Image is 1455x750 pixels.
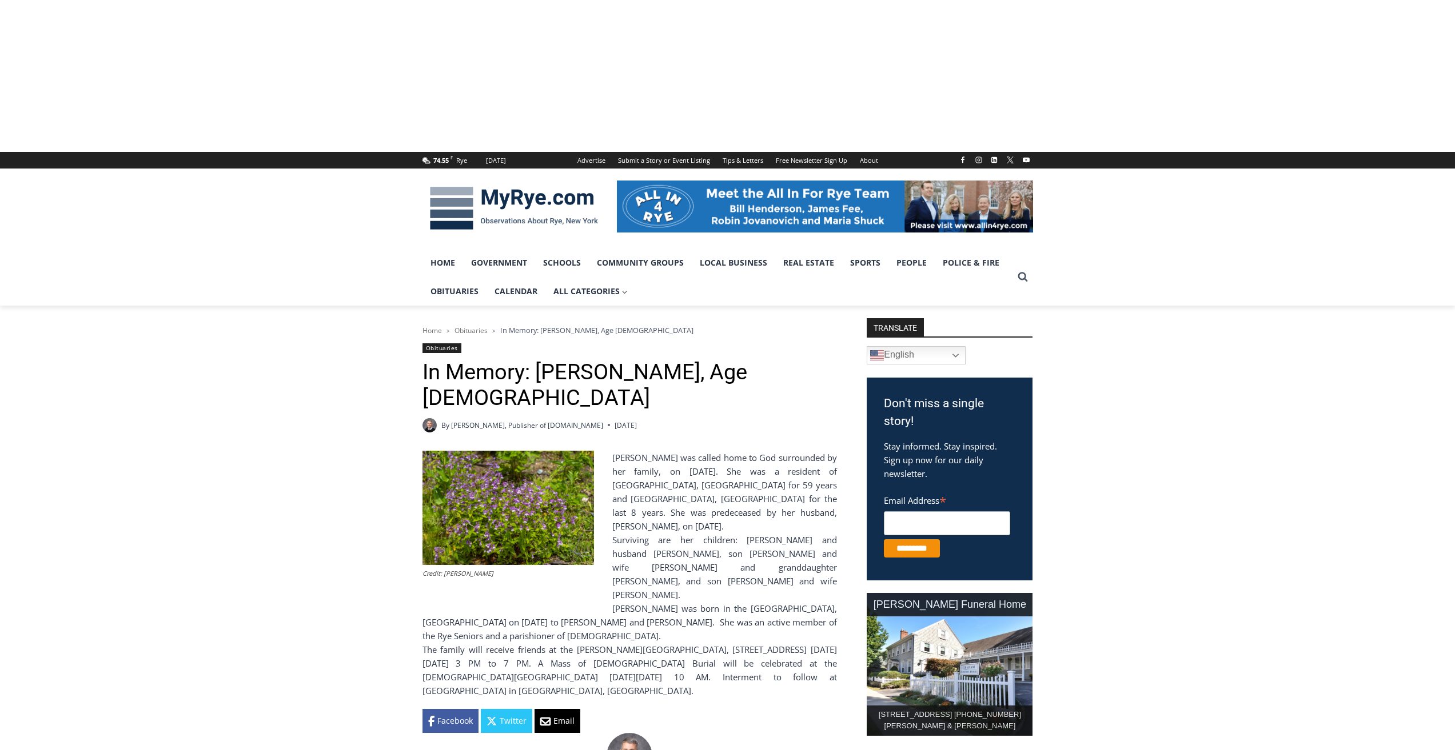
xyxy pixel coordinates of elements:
[571,152,612,169] a: Advertise
[422,451,594,565] img: (PHOTO: Kim Eierman of EcoBeneficial designed and oversaw the installation of native plant beds f...
[854,152,884,169] a: About
[422,418,437,432] a: Author image
[422,568,594,579] figcaption: Credit: [PERSON_NAME]
[612,152,716,169] a: Submit a Story or Event Listing
[884,489,1010,510] label: Email Address
[1019,153,1033,167] a: YouTube
[447,327,450,335] span: >
[617,181,1033,232] img: All in for Rye
[422,451,837,533] p: [PERSON_NAME] was called home to God surrounded by her family, on [DATE]. She was a resident of [...
[422,533,837,601] div: Surviving are her children: [PERSON_NAME] and husband [PERSON_NAME], son [PERSON_NAME] and wife [...
[972,153,986,167] a: Instagram
[455,326,488,335] a: Obituaries
[1003,153,1017,167] a: X
[451,154,453,161] span: F
[553,285,628,298] span: All Categories
[956,153,970,167] a: Facebook
[987,153,1001,167] a: Linkedin
[481,709,532,733] a: Twitter
[422,601,837,643] div: [PERSON_NAME] was born in the [GEOGRAPHIC_DATA], [GEOGRAPHIC_DATA] on [DATE] to [PERSON_NAME] and...
[935,248,1007,277] a: Police & Fire
[770,152,854,169] a: Free Newsletter Sign Up
[422,359,837,411] h1: In Memory: [PERSON_NAME], Age [DEMOGRAPHIC_DATA]
[441,420,449,431] span: By
[589,248,692,277] a: Community Groups
[884,439,1015,480] p: Stay informed. Stay inspired. Sign up now for our daily newsletter.
[545,277,636,306] a: All Categories
[870,348,884,362] img: en
[615,420,637,431] time: [DATE]
[486,155,506,166] div: [DATE]
[422,248,1012,306] nav: Primary Navigation
[867,346,966,364] a: English
[422,326,442,335] a: Home
[422,709,479,733] a: Facebook
[692,248,775,277] a: Local Business
[451,420,603,430] a: [PERSON_NAME], Publisher of [DOMAIN_NAME]
[867,593,1033,616] div: [PERSON_NAME] Funeral Home
[422,179,605,238] img: MyRye.com
[884,395,1015,431] h3: Don't miss a single story!
[456,155,467,166] div: Rye
[842,248,888,277] a: Sports
[775,248,842,277] a: Real Estate
[487,277,545,306] a: Calendar
[867,318,924,336] strong: TRANSLATE
[463,248,535,277] a: Government
[500,325,693,335] span: In Memory: [PERSON_NAME], Age [DEMOGRAPHIC_DATA]
[716,152,770,169] a: Tips & Letters
[1012,267,1033,287] button: View Search Form
[433,156,449,165] span: 74.55
[535,248,589,277] a: Schools
[422,324,837,336] nav: Breadcrumbs
[571,152,884,169] nav: Secondary Navigation
[535,709,580,733] a: Email
[422,643,837,697] div: The family will receive friends at the [PERSON_NAME][GEOGRAPHIC_DATA], [STREET_ADDRESS] [DATE][DA...
[422,343,461,353] a: Obituaries
[867,705,1033,736] div: [STREET_ADDRESS] [PHONE_NUMBER] [PERSON_NAME] & [PERSON_NAME]
[888,248,935,277] a: People
[422,277,487,306] a: Obituaries
[422,248,463,277] a: Home
[492,327,496,335] span: >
